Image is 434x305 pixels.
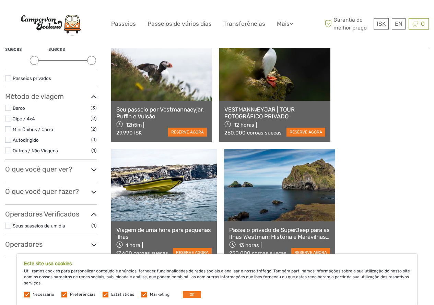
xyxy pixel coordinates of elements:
font: 12 horas [234,122,254,128]
a: reserve agora [168,128,207,137]
font: reserve agora [290,130,322,134]
a: Passeio privado de SuperJeep para as Ilhas Westman: História e Maravilhas Naturais [229,226,330,241]
font: Estamos ausentes no momento. Volte mais tarde! [10,12,149,17]
font: 260.000 coroas suecas [48,39,86,52]
font: Estatísticas [111,292,134,297]
font: Passeios [111,20,136,27]
a: Seus passeios de um dia [13,223,65,228]
font: OK [190,292,194,297]
font: 3.560 coroas suecas [5,39,37,52]
a: Autodirigido [13,137,39,143]
a: reserve agora [173,248,212,257]
font: Operadores Verificados [5,210,79,218]
button: OK [183,291,201,298]
font: Método de viagem [5,92,64,101]
font: 17.600 coroas suecas [116,250,168,256]
a: Passeios de vários dias [148,19,212,29]
a: Viagem de uma hora para pequenas ilhas [116,226,212,241]
a: VESTMANNÆYJAR | TOUR FOTOGRÁFICO PRIVADO [224,106,325,120]
font: 260.000 coroas suecas [224,130,282,136]
font: 13 horas [239,242,259,248]
a: Barco [13,105,25,111]
font: Transferências [223,20,265,27]
a: Outros / Não Viagens [13,148,58,153]
a: Jipe / 4x4 [13,116,35,121]
font: (1) [91,148,97,153]
img: Viagens Escandinavas [13,10,89,38]
font: Passeios de vários dias [148,20,212,27]
font: EN [395,20,402,27]
font: Marketing [150,292,169,297]
font: Garantia do melhor preço [333,16,367,31]
font: ISK [377,20,386,27]
font: Este site usa cookies [24,261,72,267]
font: 29.990 ISK [116,130,142,136]
font: (2) [91,116,97,121]
font: O que você quer fazer? [5,187,79,196]
font: Passeio privado de SuperJeep para as Ilhas Westman: História e Maravilhas Naturais [229,226,330,247]
a: Passeios [111,19,136,29]
font: VESTMANNÆYJAR | TOUR FOTOGRÁFICO PRIVADO [224,106,295,120]
a: Passeios privados [13,75,51,81]
font: reserve agora [294,250,327,255]
font: reserve agora [176,250,209,255]
font: (3) [91,105,97,110]
font: 12h5m [126,122,142,128]
font: (2) [91,126,97,132]
font: O que você quer ver? [5,165,72,173]
font: Preferências [70,292,95,297]
font: (1) [91,223,97,228]
font: Viagem de uma hora para pequenas ilhas [116,226,211,240]
a: reserve agora [286,128,325,137]
font: 250.000 coroas suecas [229,250,286,256]
font: Utilizamos cookies para personalizar conteúdo e anúncios, fornecer funcionalidades de redes socia... [24,269,410,285]
a: Mini Ônibus / Carro [13,127,53,132]
font: Operadores [5,240,43,248]
font: Mais [277,20,290,27]
font: 0 [421,20,425,27]
a: Seu passeio por Vestmannaeyjar, Puffin e Vulcão [116,106,207,120]
font: Necessário [33,292,54,297]
a: Transferências [223,19,265,29]
font: (1) [91,137,97,142]
a: reserve agora [291,248,330,257]
font: Seu passeio por Vestmannaeyjar, Puffin e Vulcão [116,106,204,120]
font: 1 hora [126,242,140,248]
button: Abra o widget de bate-papo do LiveChat [79,11,87,19]
font: reserve agora [171,130,204,134]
